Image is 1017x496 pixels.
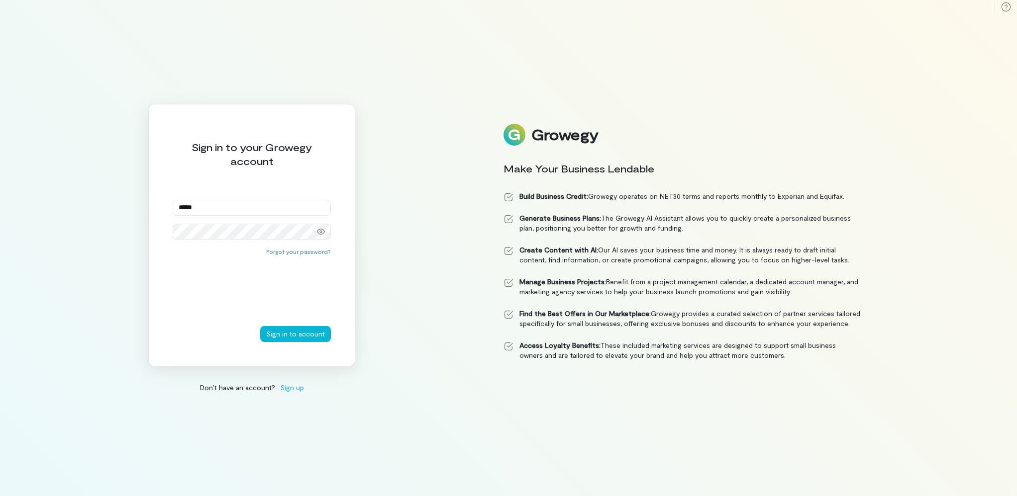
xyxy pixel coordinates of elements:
div: Growegy [531,126,598,143]
strong: Build Business Credit: [519,192,588,200]
li: These included marketing services are designed to support small business owners and are tailored ... [504,340,861,360]
li: Our AI saves your business time and money. It is always ready to draft initial content, find info... [504,245,861,265]
strong: Generate Business Plans: [519,214,601,222]
strong: Manage Business Projects: [519,277,606,286]
strong: Create Content with AI: [519,246,598,254]
span: Sign up [280,382,304,393]
div: Make Your Business Lendable [504,162,861,175]
strong: Access Loyalty Benefits: [519,341,601,349]
strong: Find the Best Offers in Our Marketplace: [519,309,651,318]
img: Logo [504,124,525,146]
div: Sign in to your Growegy account [173,140,331,168]
button: Forgot your password? [266,248,331,255]
li: The Growegy AI Assistant allows you to quickly create a personalized business plan, positioning y... [504,213,861,233]
li: Growegy provides a curated selection of partner services tailored specifically for small business... [504,309,861,329]
li: Growegy operates on NET30 terms and reports monthly to Experian and Equifax. [504,191,861,201]
li: Benefit from a project management calendar, a dedicated account manager, and marketing agency ser... [504,277,861,297]
button: Sign in to account [260,326,331,342]
div: Don’t have an account? [148,382,355,393]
